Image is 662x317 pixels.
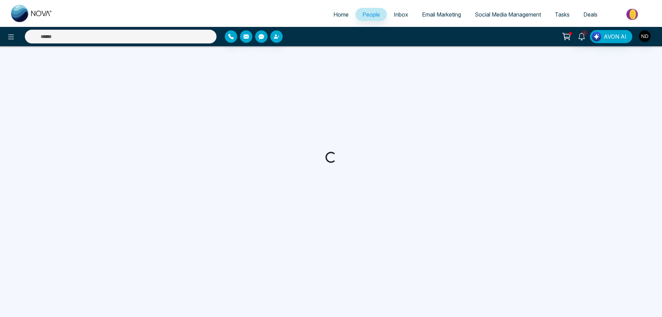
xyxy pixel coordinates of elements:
button: AVON AI [590,30,632,43]
a: Inbox [387,8,415,21]
span: AVON AI [604,32,626,41]
span: Tasks [555,11,570,18]
span: Home [333,11,349,18]
span: 5 [582,30,588,36]
span: Deals [583,11,598,18]
img: Lead Flow [592,32,601,41]
a: Deals [576,8,604,21]
span: Social Media Management [475,11,541,18]
a: 5 [573,30,590,42]
a: People [355,8,387,21]
img: User Avatar [639,30,651,42]
a: Email Marketing [415,8,468,21]
span: Inbox [394,11,408,18]
img: Nova CRM Logo [11,5,52,22]
img: Market-place.gif [608,7,658,22]
a: Home [327,8,355,21]
span: Email Marketing [422,11,461,18]
span: People [362,11,380,18]
a: Social Media Management [468,8,548,21]
a: Tasks [548,8,576,21]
